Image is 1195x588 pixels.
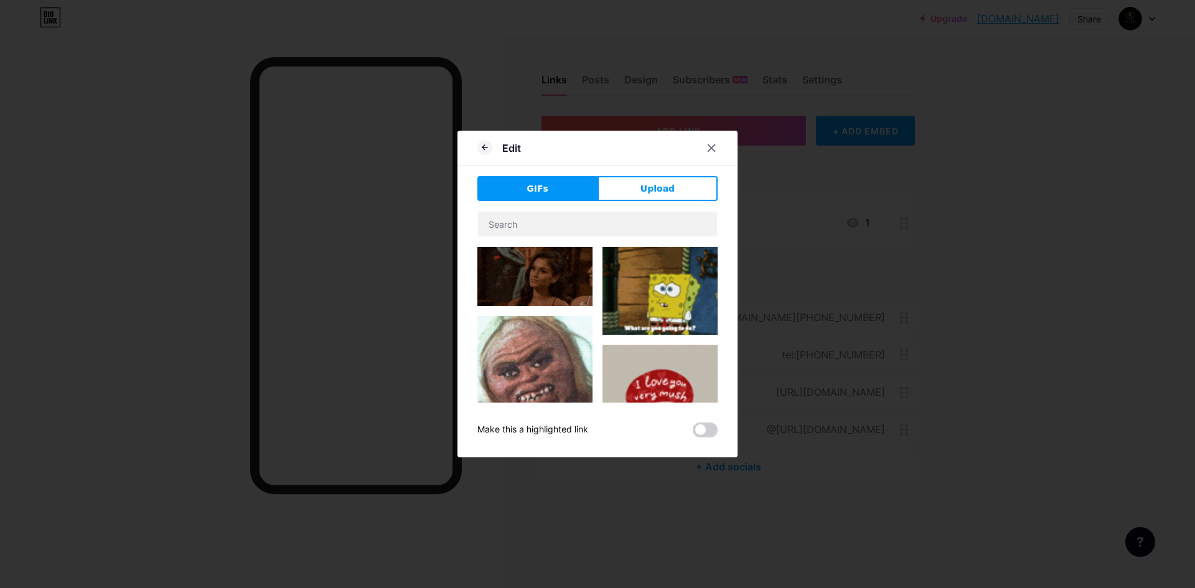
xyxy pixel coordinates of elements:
span: GIFs [527,182,548,195]
div: Edit [502,141,521,156]
img: Gihpy [602,345,718,460]
div: Make this a highlighted link [477,422,588,437]
input: Search [478,212,717,236]
img: Gihpy [602,247,718,335]
button: Upload [597,176,718,201]
button: GIFs [477,176,597,201]
img: Gihpy [477,247,593,306]
img: Gihpy [477,316,593,431]
span: Upload [640,182,675,195]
